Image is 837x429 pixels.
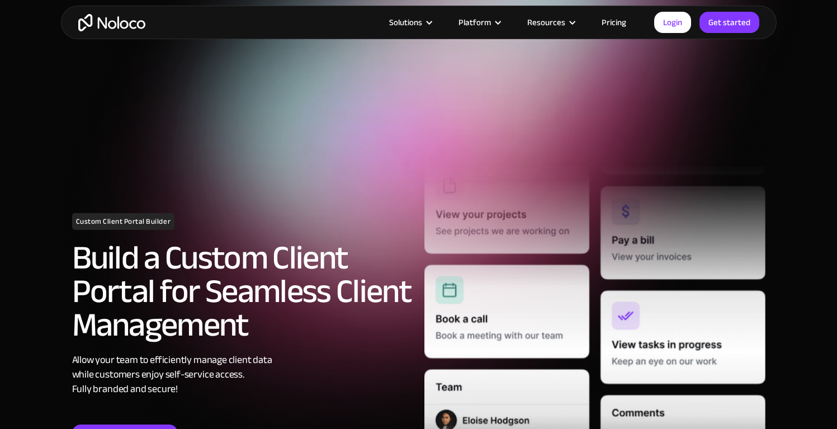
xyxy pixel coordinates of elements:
[72,353,413,397] div: Allow your team to efficiently manage client data while customers enjoy self-service access. Full...
[654,12,691,33] a: Login
[78,14,145,31] a: home
[458,15,491,30] div: Platform
[389,15,422,30] div: Solutions
[375,15,444,30] div: Solutions
[72,241,413,342] h2: Build a Custom Client Portal for Seamless Client Management
[72,213,175,230] h1: Custom Client Portal Builder
[699,12,759,33] a: Get started
[527,15,565,30] div: Resources
[444,15,513,30] div: Platform
[588,15,640,30] a: Pricing
[513,15,588,30] div: Resources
